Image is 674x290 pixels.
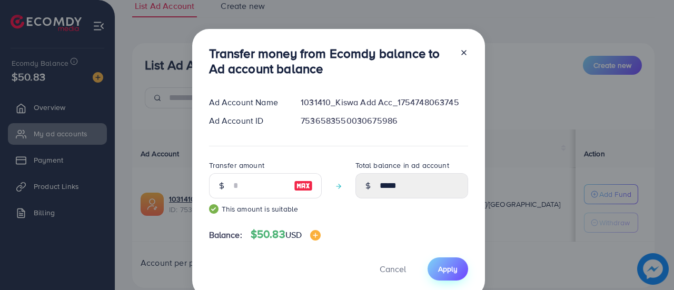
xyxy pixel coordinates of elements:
div: Ad Account Name [201,96,293,108]
div: Ad Account ID [201,115,293,127]
h3: Transfer money from Ecomdy balance to Ad account balance [209,46,451,76]
img: guide [209,204,219,214]
span: Balance: [209,229,242,241]
span: USD [285,229,302,241]
div: 1031410_Kiswa Add Acc_1754748063745 [292,96,476,108]
h4: $50.83 [251,228,321,241]
div: 7536583550030675986 [292,115,476,127]
label: Total balance in ad account [355,160,449,171]
span: Apply [438,264,458,274]
button: Cancel [366,257,419,280]
button: Apply [428,257,468,280]
small: This amount is suitable [209,204,322,214]
label: Transfer amount [209,160,264,171]
img: image [294,179,313,192]
span: Cancel [380,263,406,275]
img: image [310,230,321,241]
